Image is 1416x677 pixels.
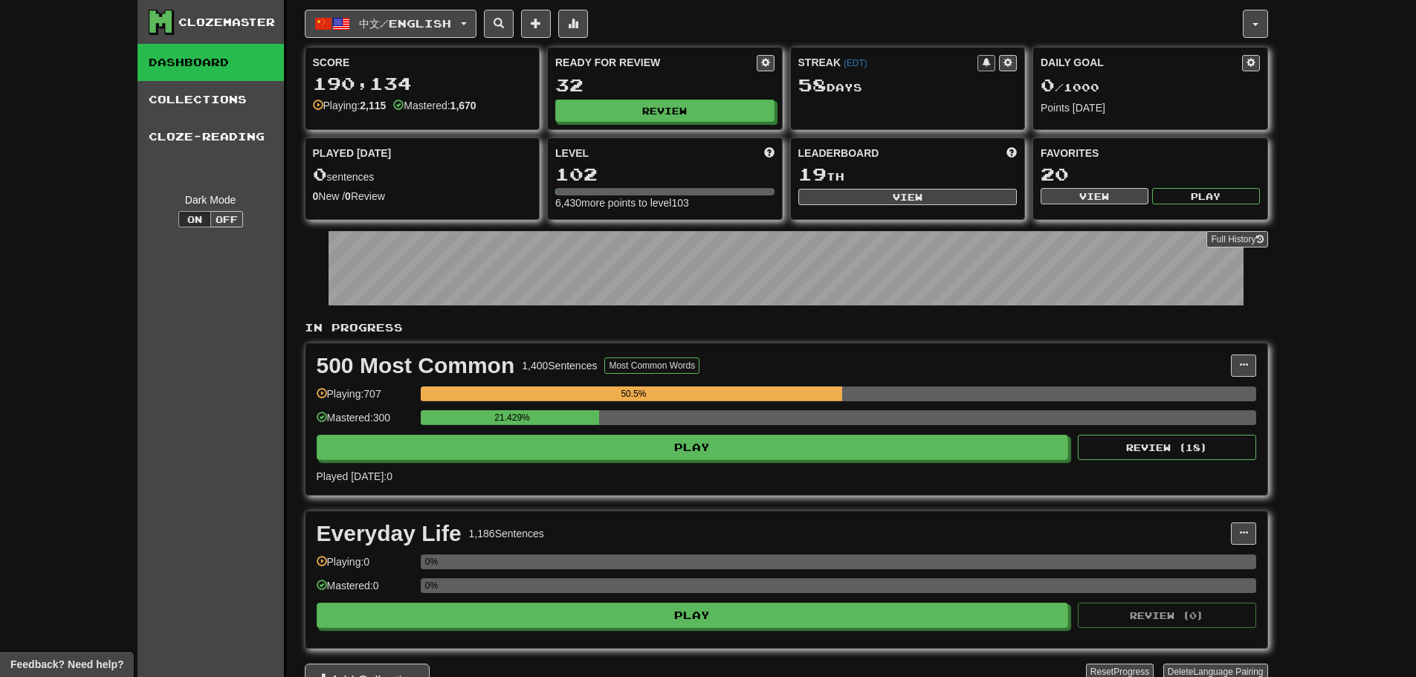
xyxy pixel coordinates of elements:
[317,470,392,482] span: Played [DATE]: 0
[138,44,284,81] a: Dashboard
[1041,100,1260,115] div: Points [DATE]
[555,146,589,161] span: Level
[210,211,243,227] button: Off
[313,190,319,202] strong: 0
[313,163,327,184] span: 0
[313,98,387,113] div: Playing:
[1206,231,1267,247] a: Full History
[317,354,515,377] div: 500 Most Common
[1041,146,1260,161] div: Favorites
[1041,81,1099,94] span: / 1000
[359,17,451,30] span: 中文 / English
[555,165,775,184] div: 102
[1041,188,1148,204] button: View
[317,522,462,545] div: Everyday Life
[798,55,978,70] div: Streak
[313,74,532,93] div: 190,134
[555,55,757,70] div: Ready for Review
[313,189,532,204] div: New / Review
[450,100,476,111] strong: 1,670
[425,410,600,425] div: 21.429%
[555,76,775,94] div: 32
[317,410,413,435] div: Mastered: 300
[317,554,413,579] div: Playing: 0
[1078,603,1256,628] button: Review (0)
[10,657,123,672] span: Open feedback widget
[764,146,775,161] span: Score more points to level up
[345,190,351,202] strong: 0
[555,100,775,122] button: Review
[1078,435,1256,460] button: Review (18)
[138,81,284,118] a: Collections
[798,163,827,184] span: 19
[1041,74,1055,95] span: 0
[393,98,476,113] div: Mastered:
[798,74,827,95] span: 58
[313,55,532,70] div: Score
[558,10,588,38] button: More stats
[484,10,514,38] button: Search sentences
[844,58,867,68] a: (EDT)
[360,100,386,111] strong: 2,115
[1006,146,1017,161] span: This week in points, UTC
[317,578,413,603] div: Mastered: 0
[521,10,551,38] button: Add sentence to collection
[317,435,1069,460] button: Play
[425,386,842,401] div: 50.5%
[313,165,532,184] div: sentences
[305,10,476,38] button: 中文/English
[313,146,392,161] span: Played [DATE]
[555,195,775,210] div: 6,430 more points to level 103
[138,118,284,155] a: Cloze-Reading
[798,146,879,161] span: Leaderboard
[798,189,1018,205] button: View
[1041,165,1260,184] div: 20
[178,211,211,227] button: On
[798,76,1018,95] div: Day s
[1152,188,1260,204] button: Play
[1193,667,1263,677] span: Language Pairing
[604,357,699,374] button: Most Common Words
[305,320,1268,335] p: In Progress
[798,165,1018,184] div: th
[1041,55,1242,71] div: Daily Goal
[149,192,273,207] div: Dark Mode
[522,358,597,373] div: 1,400 Sentences
[178,15,275,30] div: Clozemaster
[317,386,413,411] div: Playing: 707
[1113,667,1149,677] span: Progress
[317,603,1069,628] button: Play
[469,526,544,541] div: 1,186 Sentences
